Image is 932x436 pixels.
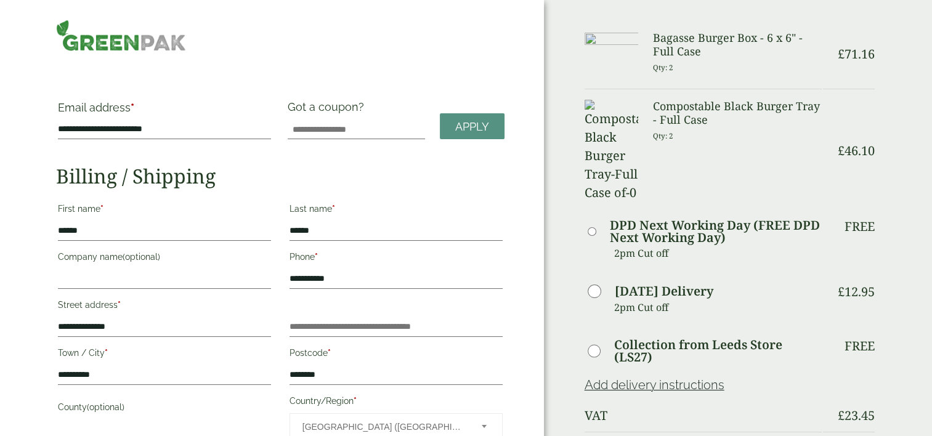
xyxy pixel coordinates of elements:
label: Email address [58,102,271,119]
abbr: required [105,348,108,358]
abbr: required [354,396,357,406]
abbr: required [332,204,335,214]
bdi: 12.95 [838,283,875,300]
span: £ [838,407,845,424]
p: Free [845,219,875,234]
label: Street address [58,296,271,317]
label: Last name [290,200,503,221]
p: 2pm Cut off [614,298,822,317]
small: Qty: 2 [653,63,673,72]
abbr: required [315,252,318,262]
p: 2pm Cut off [614,244,822,262]
small: Qty: 2 [653,131,673,140]
span: £ [838,283,845,300]
h3: Bagasse Burger Box - 6 x 6" - Full Case [653,31,822,58]
span: £ [838,142,845,159]
span: (optional) [87,402,124,412]
label: Phone [290,248,503,269]
abbr: required [118,300,121,310]
h2: Billing / Shipping [56,164,504,188]
label: Postcode [290,344,503,365]
a: Add delivery instructions [585,377,724,392]
label: [DATE] Delivery [615,285,713,297]
label: Town / City [58,344,271,365]
bdi: 46.10 [838,142,875,159]
span: £ [838,46,845,62]
label: Got a coupon? [288,100,369,119]
bdi: 71.16 [838,46,875,62]
abbr: required [100,204,103,214]
p: Free [845,339,875,353]
label: Country/Region [290,392,503,413]
abbr: required [131,101,134,114]
label: Company name [58,248,271,269]
th: VAT [585,401,822,430]
label: DPD Next Working Day (FREE DPD Next Working Day) [610,219,822,244]
h3: Compostable Black Burger Tray - Full Case [653,100,822,126]
span: (optional) [123,252,160,262]
bdi: 23.45 [838,407,875,424]
a: Apply [440,113,504,140]
label: First name [58,200,271,221]
label: County [58,398,271,419]
span: Apply [455,120,489,134]
label: Collection from Leeds Store (LS27) [614,339,822,363]
img: GreenPak Supplies [56,20,186,51]
abbr: required [328,348,331,358]
img: Compostable Black Burger Tray-Full Case of-0 [585,100,638,202]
